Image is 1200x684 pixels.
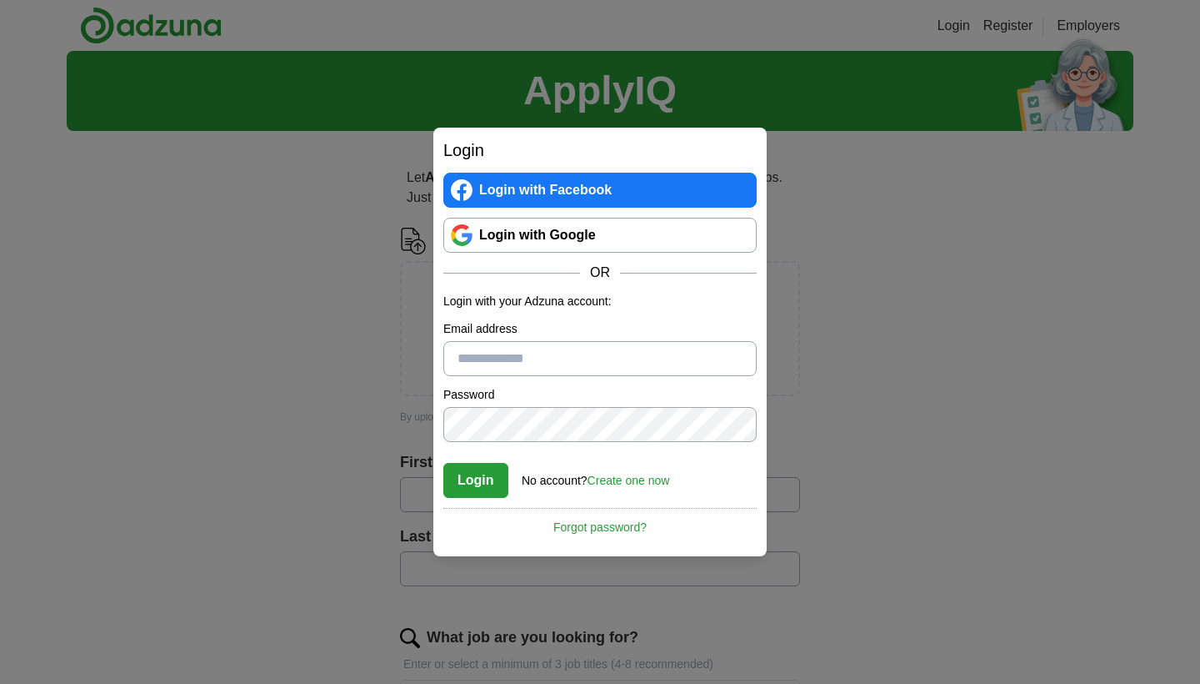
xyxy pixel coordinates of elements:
a: Login with Google [443,218,757,253]
label: Email address [443,320,757,338]
a: Create one now [587,474,670,487]
a: Login with Facebook [443,173,757,208]
a: Forgot password? [443,508,757,536]
div: No account? [522,462,669,490]
button: Login [443,463,508,498]
span: OR [580,263,620,283]
p: Login with your Adzuna account: [443,293,757,310]
label: Password [443,386,757,404]
h2: Login [443,138,757,163]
